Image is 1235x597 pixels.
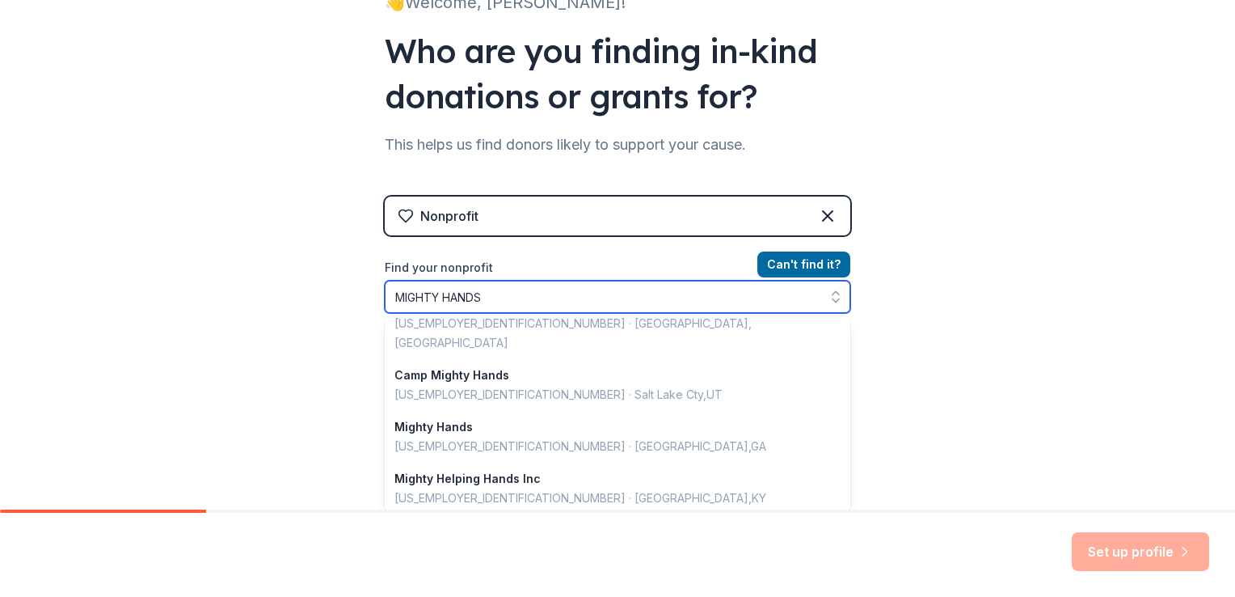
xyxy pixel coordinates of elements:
[394,437,821,456] div: [US_EMPLOYER_IDENTIFICATION_NUMBER] · [GEOGRAPHIC_DATA] , GA
[394,366,821,385] div: Camp Mighty Hands
[394,469,821,489] div: Mighty Helping Hands Inc
[385,281,850,313] input: Search by name, EIN, or city
[394,489,821,508] div: [US_EMPLOYER_IDENTIFICATION_NUMBER] · [GEOGRAPHIC_DATA] , KY
[394,385,821,404] div: [US_EMPLOYER_IDENTIFICATION_NUMBER] · Salt Lake Cty , UT
[394,314,821,353] div: [US_EMPLOYER_IDENTIFICATION_NUMBER] · [GEOGRAPHIC_DATA] , [GEOGRAPHIC_DATA]
[394,417,821,437] div: Mighty Hands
